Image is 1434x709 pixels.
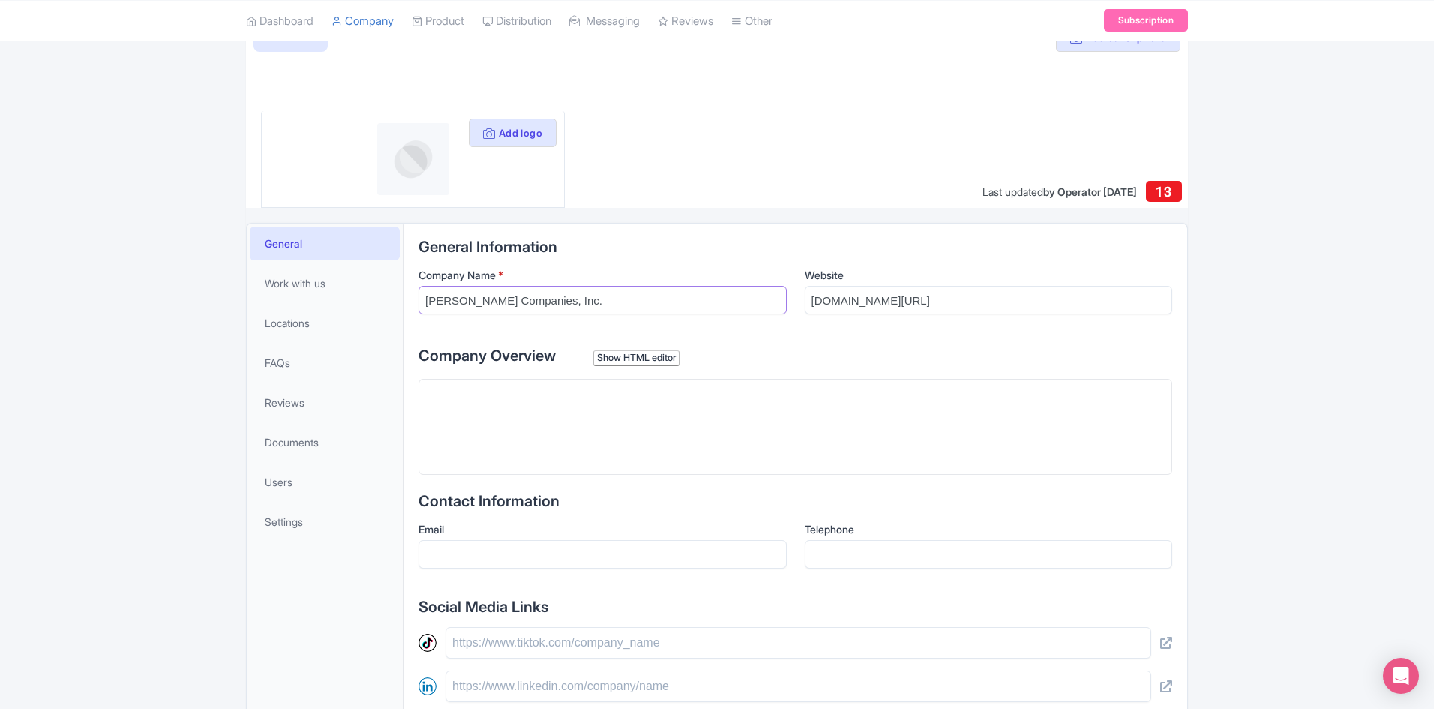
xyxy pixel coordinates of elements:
span: Company Overview [418,347,556,365]
span: Company Name [418,269,496,281]
span: General [265,236,302,251]
h2: General Information [418,239,1172,255]
span: Email [418,523,444,536]
a: Users [250,465,400,499]
input: https://www.tiktok.com/company_name [445,627,1151,659]
img: tiktok-round-01-ca200c7ba8d03f2cade56905edf8567d.svg [418,634,436,652]
span: Documents [265,434,319,450]
img: profile-logo-d1a8e230fb1b8f12adc913e4f4d7365c.png [377,123,449,195]
div: Open Intercom Messenger [1383,658,1419,694]
img: linkedin-round-01-4bc9326eb20f8e88ec4be7e8773b84b7.svg [418,677,436,695]
input: https://www.linkedin.com/company/name [445,671,1151,702]
span: Settings [265,514,303,530]
span: Reviews [265,395,304,410]
h2: Contact Information [418,493,1172,509]
a: Settings [250,505,400,539]
span: Users [265,474,292,490]
a: Subscription [1104,9,1188,32]
a: Documents [250,425,400,459]
a: Reviews [250,386,400,419]
span: by Operator [DATE] [1043,185,1137,198]
a: Work with us [250,266,400,300]
a: FAQs [250,346,400,380]
a: General [250,227,400,260]
button: Add logo [469,119,556,147]
span: Locations [265,315,310,331]
span: FAQs [265,355,290,371]
span: Website [805,269,844,281]
div: Show HTML editor [593,350,679,366]
a: Locations [250,306,400,340]
span: Telephone [805,523,854,536]
span: Work with us [265,275,325,291]
span: 13 [1156,184,1171,200]
h2: Social Media Links [418,599,1172,615]
div: Last updated [982,184,1137,200]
